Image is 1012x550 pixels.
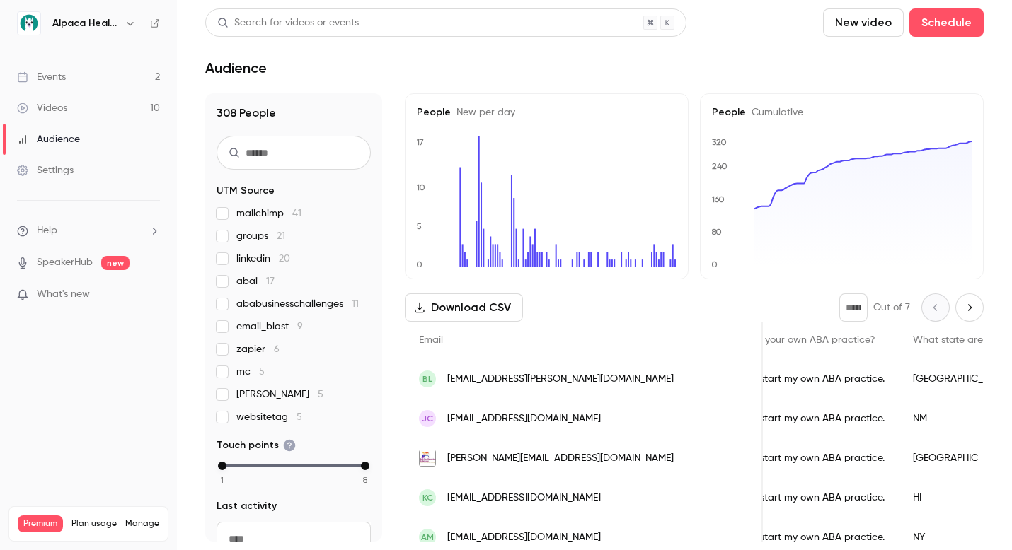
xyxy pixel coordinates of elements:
[447,491,601,505] span: [EMAIL_ADDRESS][DOMAIN_NAME]
[71,518,117,529] span: Plan usage
[221,474,224,486] span: 1
[217,16,359,30] div: Search for videos or events
[236,410,302,424] span: websitetag
[416,221,422,231] text: 5
[259,367,265,377] span: 5
[37,287,90,302] span: What's new
[422,491,433,504] span: KC
[873,300,910,315] p: Out of 7
[217,105,371,122] h1: 308 People
[266,276,275,286] span: 17
[17,101,67,115] div: Videos
[143,288,160,301] iframe: Noticeable Trigger
[711,227,722,237] text: 80
[279,254,290,264] span: 20
[236,229,285,243] span: groups
[416,182,425,192] text: 10
[909,8,984,37] button: Schedule
[422,412,433,425] span: JC
[236,252,290,266] span: linkedin
[218,462,226,470] div: min
[52,16,119,30] h6: Alpaca Health
[217,438,296,452] span: Touch points
[236,206,301,221] span: mailchimp
[18,515,63,532] span: Premium
[447,451,674,466] span: [PERSON_NAME][EMAIL_ADDRESS][DOMAIN_NAME]
[297,412,302,422] span: 5
[405,293,523,322] button: Download CSV
[352,299,359,309] span: 11
[711,194,725,204] text: 160
[37,223,57,238] span: Help
[419,450,436,467] img: pegasusbehaviorsolutions.com
[421,531,434,544] span: AM
[37,255,93,270] a: SpeakerHub
[419,335,443,345] span: Email
[236,274,275,288] span: abai
[297,322,303,332] span: 9
[18,12,40,35] img: Alpaca Health
[746,107,803,117] span: Cumulative
[101,256,130,270] span: new
[451,107,515,117] span: New per day
[823,8,904,37] button: New video
[236,342,280,356] span: zapier
[447,411,601,426] span: [EMAIL_ADDRESS][DOMAIN_NAME]
[217,184,275,198] span: UTM Source
[361,462,369,470] div: max
[417,105,677,119] h5: People
[17,163,74,177] div: Settings
[447,372,674,387] span: [EMAIL_ADDRESS][PERSON_NAME][DOMAIN_NAME]
[712,137,727,147] text: 320
[17,132,80,146] div: Audience
[236,297,359,311] span: ababusinesschallenges
[125,518,159,529] a: Manage
[318,390,323,399] span: 5
[712,161,728,171] text: 240
[277,231,285,241] span: 21
[955,293,984,322] button: Next page
[217,499,277,513] span: Last activity
[711,259,718,269] text: 0
[236,387,323,402] span: [PERSON_NAME]
[416,137,424,147] text: 17
[17,223,160,238] li: help-dropdown-opener
[363,474,367,486] span: 8
[292,209,301,218] span: 41
[712,105,972,119] h5: People
[236,365,265,379] span: mc
[17,70,66,84] div: Events
[422,373,432,385] span: BL
[205,59,267,76] h1: Audience
[236,320,303,334] span: email_blast
[416,259,422,269] text: 0
[274,344,280,354] span: 6
[447,530,601,545] span: [EMAIL_ADDRESS][DOMAIN_NAME]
